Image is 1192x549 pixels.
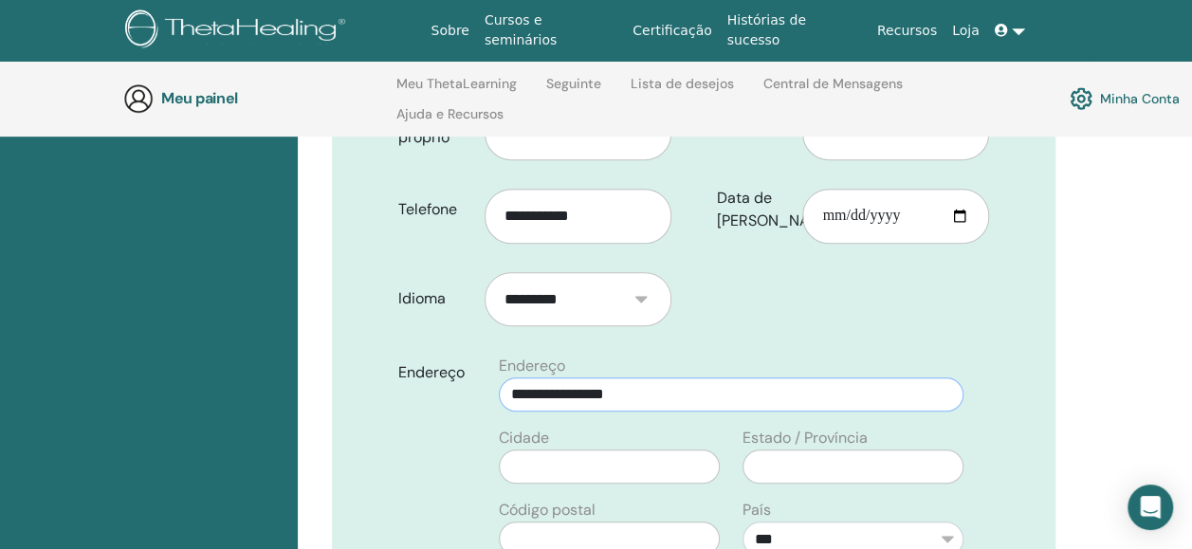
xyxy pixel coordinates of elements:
label: Código postal [499,499,596,522]
label: Endereço [384,355,487,391]
a: Recursos [870,13,944,48]
label: Cidade [499,427,549,449]
label: Data de [PERSON_NAME] [703,180,803,239]
a: Ajuda e Recursos [396,106,504,137]
label: País [743,499,771,522]
a: Loja [944,13,987,48]
a: Certificação [625,13,719,48]
h3: Meu painel [161,89,351,107]
font: Minha Conta [1100,90,1180,107]
label: Telefone [384,192,485,228]
div: Abra o Intercom Messenger [1128,485,1173,530]
a: Seguinte [546,76,601,106]
label: Idioma [384,281,485,317]
a: Meu ThetaLearning [396,76,517,106]
a: Minha Conta [1070,82,1180,115]
img: generic-user-icon.jpg [123,83,154,114]
label: Estado / Província [743,427,868,449]
a: Histórias de sucesso [720,3,870,58]
a: Lista de desejos [631,76,734,106]
img: cog.svg [1070,82,1092,115]
a: Central de Mensagens [763,76,903,106]
a: Sobre [423,13,476,48]
a: Cursos e seminários [477,3,625,58]
img: logo.png [125,9,352,52]
label: Endereço [499,355,565,377]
